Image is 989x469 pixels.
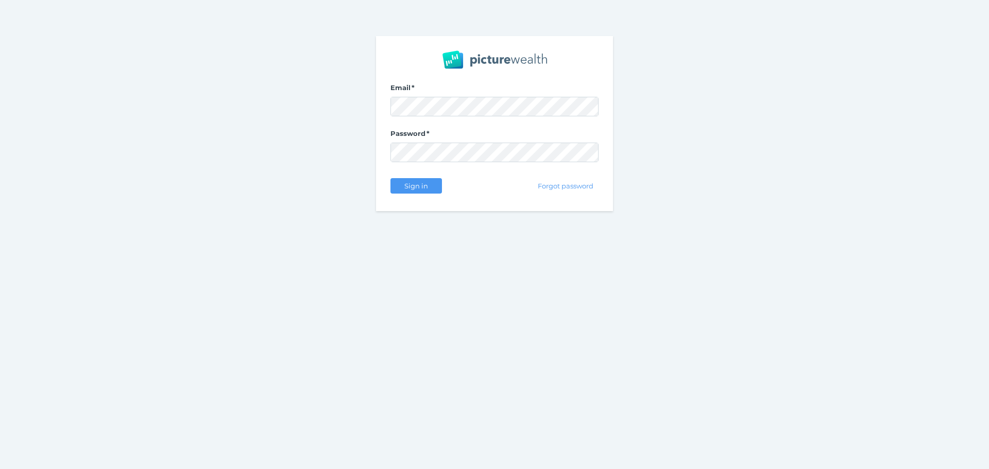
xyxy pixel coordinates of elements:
label: Password [390,129,599,143]
img: PW [442,50,547,69]
button: Sign in [390,178,442,194]
button: Forgot password [533,178,599,194]
span: Sign in [400,182,432,190]
span: Forgot password [534,182,598,190]
label: Email [390,83,599,97]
